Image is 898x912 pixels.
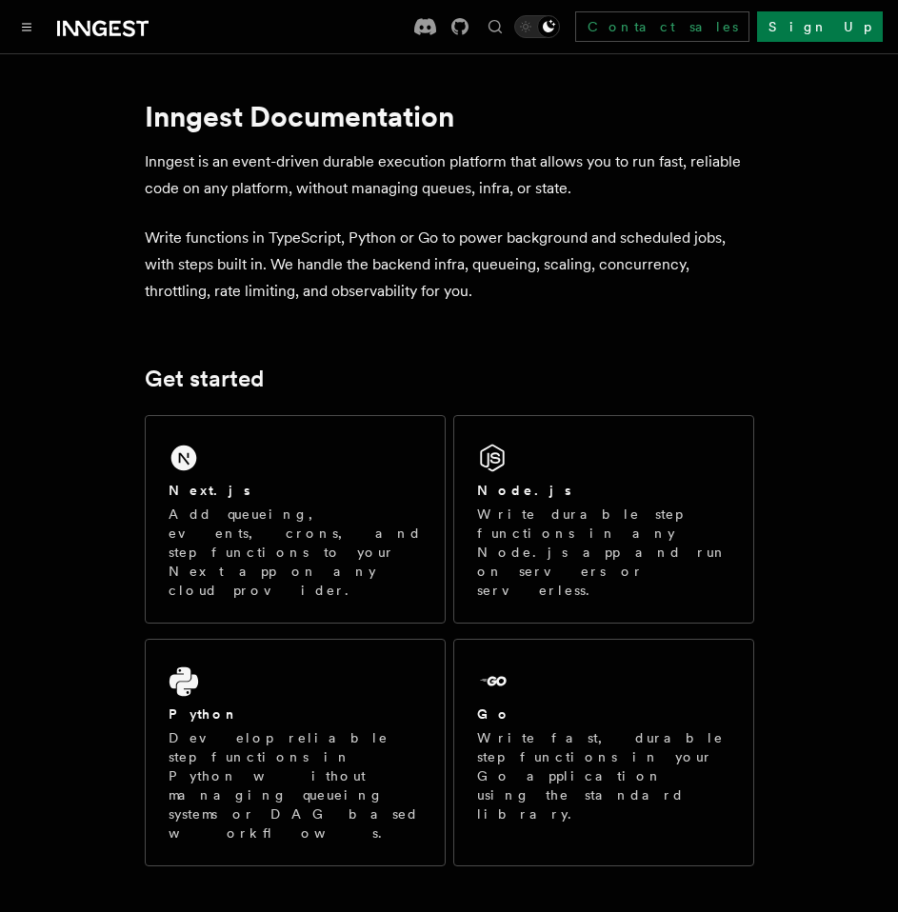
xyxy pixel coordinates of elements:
p: Write functions in TypeScript, Python or Go to power background and scheduled jobs, with steps bu... [145,225,754,305]
h2: Python [169,704,239,724]
a: Contact sales [575,11,749,42]
p: Add queueing, events, crons, and step functions to your Next app on any cloud provider. [169,505,422,600]
a: Sign Up [757,11,883,42]
h2: Node.js [477,481,571,500]
p: Inngest is an event-driven durable execution platform that allows you to run fast, reliable code ... [145,149,754,202]
button: Toggle dark mode [514,15,560,38]
a: Node.jsWrite durable step functions in any Node.js app and run on servers or serverless. [453,415,754,624]
button: Toggle navigation [15,15,38,38]
p: Develop reliable step functions in Python without managing queueing systems or DAG based workflows. [169,728,422,843]
button: Find something... [484,15,507,38]
a: Next.jsAdd queueing, events, crons, and step functions to your Next app on any cloud provider. [145,415,446,624]
a: Get started [145,366,264,392]
h2: Go [477,704,511,724]
p: Write fast, durable step functions in your Go application using the standard library. [477,728,730,823]
a: GoWrite fast, durable step functions in your Go application using the standard library. [453,639,754,866]
p: Write durable step functions in any Node.js app and run on servers or serverless. [477,505,730,600]
h1: Inngest Documentation [145,99,754,133]
h2: Next.js [169,481,250,500]
a: PythonDevelop reliable step functions in Python without managing queueing systems or DAG based wo... [145,639,446,866]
